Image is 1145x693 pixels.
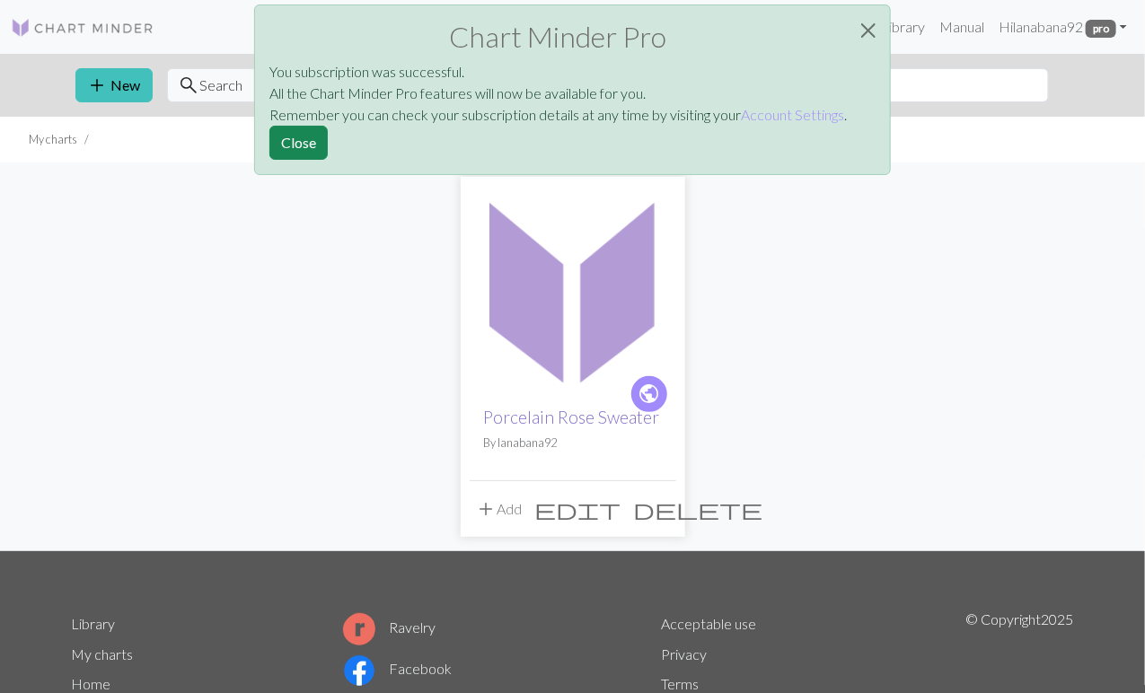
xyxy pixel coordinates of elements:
h2: Chart Minder Pro [269,20,847,54]
p: All the Chart Minder Pro features will now be available for you. [269,83,847,104]
a: public [630,374,669,414]
a: Ravelry [343,618,436,636]
img: Facebook logo [343,654,375,687]
button: Close [269,126,328,160]
i: Edit [535,498,621,520]
i: public [638,376,660,412]
button: Add [470,492,529,526]
a: Home [72,675,111,692]
a: Porcelain Sweater [470,278,676,295]
span: delete [634,496,763,522]
p: By lanabana92 [484,434,662,452]
img: Ravelry logo [343,613,375,645]
a: My charts [72,645,134,662]
button: Edit [529,492,628,526]
span: add [476,496,498,522]
span: edit [535,496,621,522]
button: Close [847,5,890,56]
a: Terms [662,675,700,692]
a: Account Settings [741,106,844,123]
p: You subscription was successful. [269,61,847,83]
img: Porcelain Sweater [470,186,676,392]
a: Privacy [662,645,708,662]
p: Remember you can check your subscription details at any time by visiting your . [269,104,847,126]
a: Library [72,615,116,632]
span: public [638,380,660,408]
a: Acceptable use [662,615,757,632]
a: Facebook [343,660,453,677]
button: Delete [628,492,770,526]
a: Porcelain Rose Sweater [484,407,660,427]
